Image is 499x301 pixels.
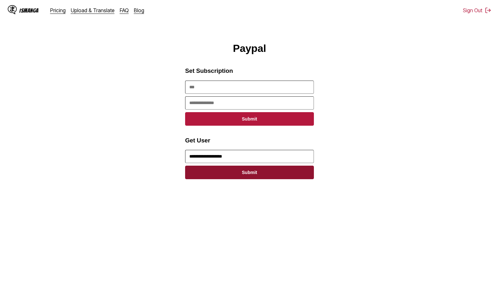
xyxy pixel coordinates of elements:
[8,5,17,14] img: IsManga Logo
[185,112,314,126] button: Submit
[50,7,66,14] a: Pricing
[185,166,314,179] button: Submit
[71,7,115,14] a: Upload & Translate
[120,7,129,14] a: FAQ
[185,137,314,144] h3: Get User
[233,43,266,54] h1: Paypal
[19,7,39,14] div: IsManga
[8,5,50,15] a: IsManga LogoIsManga
[463,7,491,14] button: Sign Out
[134,7,144,14] a: Blog
[185,67,314,74] h3: Set Subscription
[485,7,491,14] img: Sign out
